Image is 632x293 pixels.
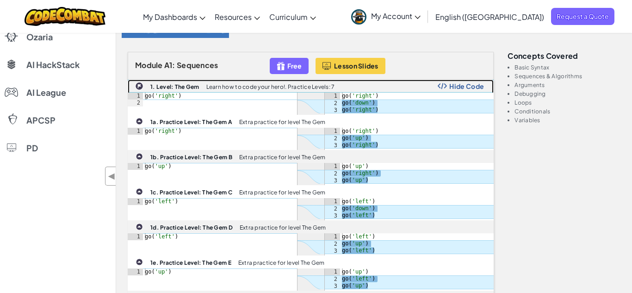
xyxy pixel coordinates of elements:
[136,118,143,125] img: IconPracticeLevel.svg
[351,9,366,25] img: avatar
[265,4,321,29] a: Curriculum
[239,189,326,195] p: Extra practice for level The Gem
[25,7,105,26] img: CodeCombat logo
[325,275,340,282] div: 2
[136,188,143,195] img: IconPracticeLevel.svg
[128,115,494,150] a: 1a. Practice Level: The Gem A Extra practice for level The Gem go('right')go('right')go('up')go('...
[514,73,620,79] li: Sequences & Algorithms
[136,223,143,231] img: IconPracticeLevel.svg
[325,233,340,240] div: 1
[514,100,620,106] li: Loops
[136,153,143,160] img: IconPracticeLevel.svg
[128,268,143,275] div: 1
[150,224,233,231] b: 1d. Practice Level: The Gem D
[128,150,494,185] a: 1b. Practice Level: The Gem B Extra practice for level The Gem go('up')go('up')go('right')go('up')
[438,83,447,89] img: Show Code Logo
[325,205,340,212] div: 2
[325,128,340,135] div: 1
[435,12,544,22] span: English ([GEOGRAPHIC_DATA])
[150,189,232,196] b: 1c. Practice Level: The Gem C
[215,12,252,22] span: Resources
[128,256,494,291] a: 1e. Practice Level: The Gem E Extra practice for level The Gem go('up')go('up')go('left')go('up')
[316,58,385,74] button: Lesson Slides
[514,117,620,123] li: Variables
[136,258,143,266] img: IconPracticeLevel.svg
[325,247,340,254] div: 3
[325,177,340,184] div: 3
[325,240,340,247] div: 2
[128,185,494,220] a: 1c. Practice Level: The Gem C Extra practice for level The Gem go('left')go('left')go('down')go('...
[108,169,116,183] span: ◀
[128,198,143,205] div: 1
[508,52,620,60] h3: Concepts covered
[128,80,494,115] a: 1. Level: The Gem Learn how to code your hero!. Practice Levels: 7 Show Code Logo Hide Code go('r...
[128,93,143,100] div: 1
[239,119,326,125] p: Extra practice for level The Gem
[334,62,378,69] span: Lesson Slides
[514,108,620,114] li: Conditionals
[150,259,231,266] b: 1e. Practice Level: The Gem E
[325,212,340,219] div: 3
[150,83,199,90] b: 1. Level: The Gem
[128,220,494,256] a: 1d. Practice Level: The Gem D Extra practice for level The Gem go('left')go('left')go('up')go('le...
[325,198,340,205] div: 1
[135,82,143,90] img: IconChallengeLevel.svg
[325,268,340,275] div: 1
[325,93,340,100] div: 1
[240,224,326,231] p: Extra practice for level The Gem
[128,163,143,170] div: 1
[239,154,326,160] p: Extra practice for level The Gem
[128,128,143,135] div: 1
[150,154,232,161] b: 1b. Practice Level: The Gem B
[514,82,620,88] li: Arguments
[551,8,614,25] a: Request a Quote
[210,4,265,29] a: Resources
[238,260,325,266] p: Extra practice for level The Gem
[206,84,335,90] p: Learn how to code your hero!. Practice Levels: 7
[26,61,80,69] span: AI HackStack
[325,163,340,170] div: 1
[128,100,143,106] div: 2
[143,12,197,22] span: My Dashboards
[514,91,620,97] li: Debugging
[347,2,425,31] a: My Account
[325,142,340,149] div: 3
[325,100,340,106] div: 2
[269,12,308,22] span: Curriculum
[431,4,549,29] a: English ([GEOGRAPHIC_DATA])
[371,11,421,21] span: My Account
[26,33,53,41] span: Ozaria
[150,118,232,125] b: 1a. Practice Level: The Gem A
[325,135,340,142] div: 2
[138,4,210,29] a: My Dashboards
[325,282,340,289] div: 3
[164,60,218,70] span: A1: Sequences
[26,88,66,97] span: AI League
[449,82,484,90] span: Hide Code
[277,61,285,71] img: IconFreeLevelv2.svg
[135,60,163,70] span: Module
[325,106,340,113] div: 3
[128,233,143,240] div: 1
[287,62,302,69] span: Free
[325,170,340,177] div: 2
[514,64,620,70] li: Basic Syntax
